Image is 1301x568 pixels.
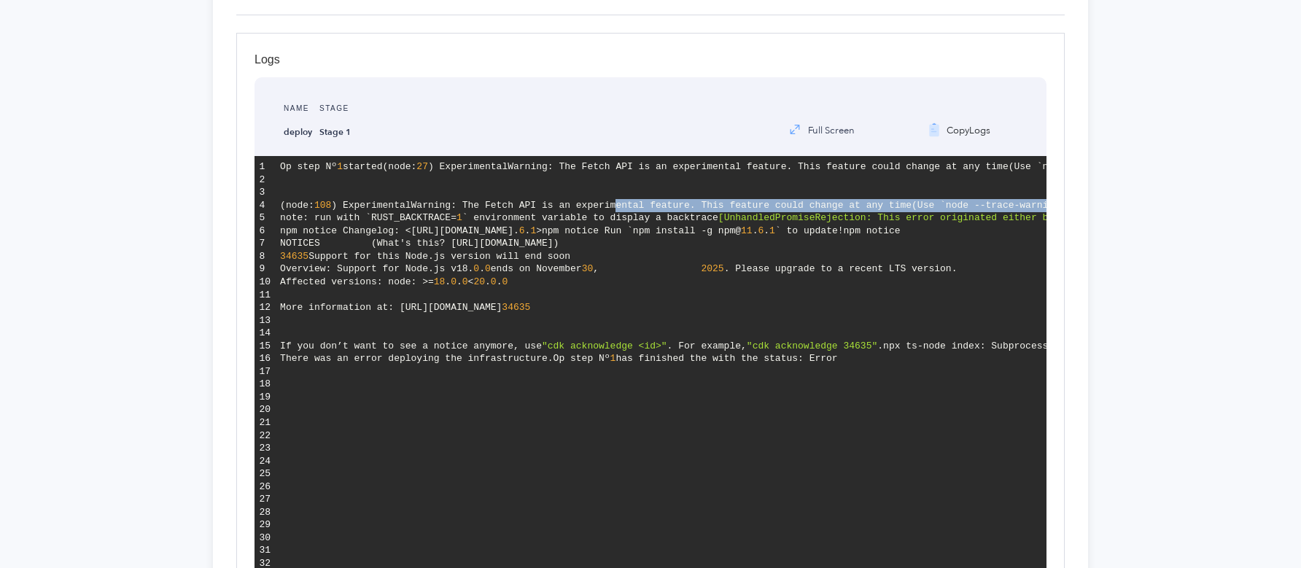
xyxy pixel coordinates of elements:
span: More information at: [URL][DOMAIN_NAME] [280,302,502,313]
span: 1 [769,225,775,236]
span: npx ts-node index: Subprocess exited with error [883,341,1151,351]
div: 20 [260,403,271,416]
span: ` to update! [775,225,844,236]
span: Overview: Support for Node.js v18. [280,263,473,274]
span: . [877,341,883,351]
div: 10 [260,276,271,289]
span: . [764,225,769,236]
span: 34635 [502,302,530,313]
span: note: run with `RUST_BACKTRACE= [280,212,457,223]
div: 16 [260,352,271,365]
span: 1 [610,353,616,364]
strong: Stage 1 [319,126,351,138]
span: "cdk acknowledge <id>" [542,341,667,351]
span: has finished the with the status: Error [615,353,837,364]
div: 25 [260,467,271,481]
div: Name [284,77,312,125]
div: 13 [260,314,271,327]
span: Affected versions: node: >= [280,276,434,287]
span: NOTICES (What's this? [URL][DOMAIN_NAME]) [280,238,559,249]
span: 6 [519,225,525,236]
div: 21 [260,416,271,429]
div: 19 [260,391,271,404]
span: (node: [383,161,417,172]
span: 18 [434,276,446,287]
span: 1 [457,212,462,223]
div: 24 [260,455,271,468]
span: . For example, [667,341,747,351]
span: ` environment variable to display a backtrace [462,212,718,223]
span: 30 [582,263,594,274]
div: 8 [260,250,271,263]
span: 2025 [701,263,723,274]
span: 0 [451,276,457,287]
span: 0 [491,276,497,287]
div: 12 [260,301,271,314]
div: Logs [255,51,1046,77]
span: 34635 [280,251,308,262]
span: . [753,225,758,236]
div: 15 [260,340,271,353]
span: If you don’t want to see a notice anymore, use [280,341,542,351]
div: 9 [260,262,271,276]
span: , [593,263,599,274]
span: 6 [758,225,764,236]
span: ) ExperimentalWarning: The Fetch API is an experimental feature. This feature could change at any... [331,200,912,211]
span: 1 [337,161,343,172]
div: 7 [260,237,271,250]
span: 0 [502,276,508,287]
span: 11 [741,225,753,236]
span: . [497,276,502,287]
div: 2 [260,174,271,187]
div: 14 [260,327,271,340]
div: 5 [260,211,271,225]
span: Copy Logs [944,124,990,137]
div: 6 [260,225,271,238]
span: (node: [280,200,314,211]
span: Op step Nº [280,161,337,172]
span: 20 [473,276,485,287]
span: . [479,263,485,274]
span: 0 [485,263,491,274]
div: 28 [260,506,271,519]
div: 23 [260,442,271,455]
div: 17 [260,365,271,378]
span: . Please upgrade to a recent LTS version. [724,263,958,274]
strong: deploy [284,126,312,138]
span: . [525,225,531,236]
span: "cdk acknowledge 34635" [747,341,877,351]
div: 27 [260,493,271,506]
button: Full Screen [775,115,867,144]
div: 3 [260,186,271,199]
div: 18 [260,378,271,391]
span: . [445,276,451,287]
span: ends on November [491,263,582,274]
button: CopyLogs [914,115,1003,144]
span: npm notice Changelog: <[URL][DOMAIN_NAME]. [280,225,519,236]
div: Stage [319,77,351,125]
span: < [468,276,474,287]
div: 4 [260,199,271,212]
span: started [343,161,383,172]
span: . [485,276,491,287]
span: 0 [473,263,479,274]
span: . [457,276,462,287]
span: npm notice Run `npm install -g npm@ [542,225,741,236]
div: 26 [260,481,271,494]
span: ) ExperimentalWarning: The Fetch API is an experimental feature. This feature could change at any... [428,161,1009,172]
span: npm notice [844,225,901,236]
span: Op step Nº [554,353,610,364]
span: Support for this Node.js version will end soon [308,251,570,262]
span: 1 [530,225,536,236]
span: > [536,225,542,236]
span: 0 [462,276,468,287]
span: 27 [416,161,428,172]
span: 108 [314,200,331,211]
span: There was an error deploying the infrastructure. [280,353,553,364]
div: 22 [260,429,271,443]
div: 1 [260,160,271,174]
div: 11 [260,289,271,302]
